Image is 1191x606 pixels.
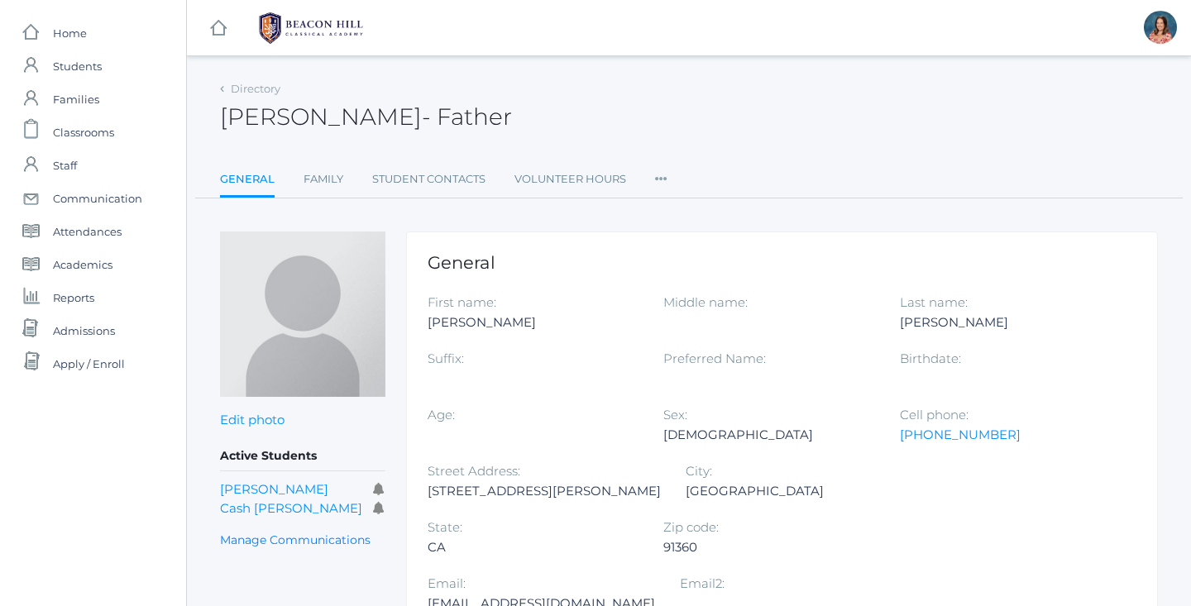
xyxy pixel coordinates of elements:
[514,163,626,196] a: Volunteer Hours
[428,463,520,479] label: Street Address:
[53,182,142,215] span: Communication
[663,537,874,557] div: 91360
[900,427,1021,442] a: [PHONE_NUMBER]
[680,575,725,591] label: Email2:
[220,231,385,397] img: Adam Kilian
[372,163,485,196] a: Student Contacts
[53,50,102,83] span: Students
[686,463,712,479] label: City:
[53,248,112,281] span: Academics
[220,104,512,130] h2: [PERSON_NAME]
[53,215,122,248] span: Attendances
[304,163,343,196] a: Family
[686,481,897,501] div: [GEOGRAPHIC_DATA]
[663,351,766,366] label: Preferred Name:
[220,500,362,516] a: Cash [PERSON_NAME]
[249,7,373,49] img: BHCALogos-05-308ed15e86a5a0abce9b8dd61676a3503ac9727e845dece92d48e8588c001991.png
[663,519,719,535] label: Zip code:
[900,313,1111,332] div: [PERSON_NAME]
[428,537,639,557] div: CA
[1144,11,1177,44] div: Jennifer Jenkins
[428,294,496,310] label: First name:
[428,519,462,535] label: State:
[428,481,661,501] div: [STREET_ADDRESS][PERSON_NAME]
[220,531,371,550] a: Manage Communications
[663,294,748,310] label: Middle name:
[428,351,464,366] label: Suffix:
[53,281,94,314] span: Reports
[663,407,687,422] label: Sex:
[428,313,639,332] div: [PERSON_NAME]
[900,351,961,366] label: Birthdate:
[53,149,77,182] span: Staff
[428,575,466,591] label: Email:
[428,253,1136,272] h1: General
[53,17,87,50] span: Home
[220,481,328,497] a: [PERSON_NAME]
[900,294,968,310] label: Last name:
[663,425,874,445] div: [DEMOGRAPHIC_DATA]
[53,314,115,347] span: Admissions
[220,163,275,198] a: General
[53,83,99,116] span: Families
[220,412,285,427] a: Edit photo
[220,442,385,470] h5: Active Students
[53,347,125,380] span: Apply / Enroll
[373,483,385,495] i: Receives communications for this student
[53,116,114,149] span: Classrooms
[900,407,969,422] label: Cell phone:
[422,103,512,131] span: - Father
[373,502,385,514] i: Receives communications for this student
[428,407,455,422] label: Age:
[231,82,280,95] a: Directory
